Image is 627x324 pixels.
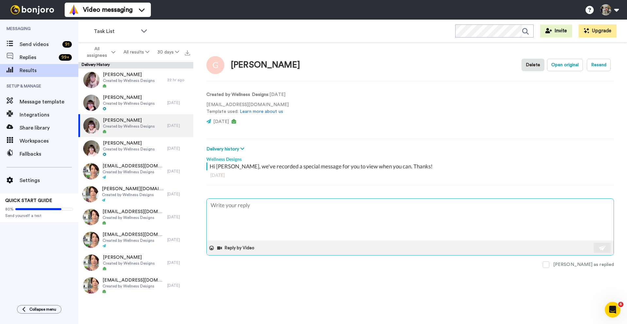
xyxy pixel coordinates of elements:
span: QUICK START GUIDE [5,198,52,203]
img: export.svg [185,50,190,55]
span: Collapse menu [29,307,56,312]
button: Collapse menu [17,305,61,314]
span: Created by Wellness Designs [103,169,164,175]
span: Created by Wellness Designs [103,215,164,220]
span: Created by Wellness Designs [103,261,155,266]
span: [PERSON_NAME][DOMAIN_NAME][EMAIL_ADDRESS][PERSON_NAME][DOMAIN_NAME] [102,186,164,192]
button: 30 days [153,46,183,58]
div: [DATE] [167,146,190,151]
span: Settings [20,177,78,184]
div: Hi [PERSON_NAME], we've recorded a special message for you to view when you can. Thanks! [210,162,612,170]
div: [DATE] [167,123,190,128]
span: Share library [20,124,78,132]
span: Created by Wellness Designs [103,284,164,289]
p: [EMAIL_ADDRESS][DOMAIN_NAME] Template used: [206,101,289,115]
iframe: Intercom live chat [605,302,620,317]
span: Created by Wellness Designs [103,238,164,243]
img: 28ecf2e4-9ab5-4def-b480-779ae8fce21d-thumb.jpg [83,117,100,134]
div: 91 [62,41,72,48]
div: Wellness Designs [206,153,614,162]
img: c8a057a0-3548-47e4-aa59-bb8856174092-thumb.jpg [83,140,100,157]
div: [DATE] [167,214,190,220]
img: send-white.svg [599,245,606,251]
strong: Created by Wellness Designs [206,92,268,97]
img: 91631a4f-60e3-4e46-95f1-c7d1104d8528-thumb.jpg [83,277,99,294]
span: Created by Wellness Designs [103,101,155,106]
span: Send videos [20,40,60,48]
span: Created by Wellness Designs [103,78,155,83]
img: 7273869c-edac-4e65-8040-e4fda84cedfc-thumb.jpg [83,232,99,248]
button: Resend [587,59,611,71]
div: 22 hr ago [167,77,190,83]
div: 99 + [59,54,72,61]
p: : [DATE] [206,91,289,98]
a: [EMAIL_ADDRESS][DOMAIN_NAME]Created by Wellness Designs[DATE] [78,160,193,183]
img: d618980e-5a4c-4e02-bfb6-d741059e2ccf-thumb.jpg [83,95,100,111]
a: [PERSON_NAME]Created by Wellness Designs[DATE] [78,251,193,274]
a: [PERSON_NAME]Created by Wellness Designs[DATE] [78,91,193,114]
span: Created by Wellness Designs [103,124,155,129]
a: [PERSON_NAME]Created by Wellness Designs22 hr ago [78,69,193,91]
a: [EMAIL_ADDRESS][DOMAIN_NAME]Created by Wellness Designs[DATE] [78,274,193,297]
span: Message template [20,98,78,106]
div: [DATE] [167,283,190,288]
span: All assignees [84,46,110,59]
span: Replies [20,54,56,61]
button: Delete [522,59,544,71]
button: Reply by Video [217,243,256,253]
span: Task List [94,27,137,35]
button: Upgrade [579,24,617,38]
img: Image of Gyani Swift [206,56,224,74]
button: All results [120,46,153,58]
span: Video messaging [83,5,133,14]
button: Open original [547,59,583,71]
div: [DATE] [167,100,190,105]
img: vm-color.svg [69,5,79,15]
span: [EMAIL_ADDRESS][DOMAIN_NAME] [103,231,164,238]
img: bj-logo-header-white.svg [8,5,57,14]
button: Export all results that match these filters now. [183,47,192,57]
span: Send yourself a test [5,213,73,218]
span: [EMAIL_ADDRESS][DOMAIN_NAME] [103,163,164,169]
span: Fallbacks [20,150,78,158]
img: 87262af9-83d4-4850-a657-e709996371db-thumb.jpg [83,163,99,179]
span: [PERSON_NAME] [103,254,155,261]
button: All assignees [80,43,120,61]
span: [PERSON_NAME] [103,71,155,78]
div: [DATE] [167,192,190,197]
div: [PERSON_NAME] as replied [553,261,614,268]
a: [PERSON_NAME]Created by Wellness Designs[DATE] [78,114,193,137]
span: [PERSON_NAME] [103,117,155,124]
span: Results [20,67,78,74]
button: Invite [540,24,572,38]
div: [DATE] [167,237,190,242]
a: Learn more about us [240,109,283,114]
a: [EMAIL_ADDRESS][DOMAIN_NAME]Created by Wellness Designs[DATE] [78,228,193,251]
span: 6 [618,302,623,307]
img: aac4e6d9-b56a-4d35-866f-1a7090650a67-thumb.jpg [82,186,99,202]
span: [PERSON_NAME] [103,140,155,147]
a: [PERSON_NAME][DOMAIN_NAME][EMAIL_ADDRESS][PERSON_NAME][DOMAIN_NAME]Created by Wellness Designs[DATE] [78,183,193,206]
button: Delivery history [206,146,246,153]
div: [PERSON_NAME] [231,60,300,70]
span: [EMAIL_ADDRESS][DOMAIN_NAME] [103,277,164,284]
div: Delivery History [78,62,193,69]
span: Integrations [20,111,78,119]
span: Created by Wellness Designs [102,192,164,197]
img: be7783bd-a307-404e-af60-d87112324694-thumb.jpg [83,209,99,225]
span: 80% [5,207,14,212]
img: f38c6990-ccf4-4c5e-a370-230b9706a96b-thumb.jpg [83,255,100,271]
a: [EMAIL_ADDRESS][DOMAIN_NAME]Created by Wellness Designs[DATE] [78,206,193,228]
div: [DATE] [167,169,190,174]
span: Created by Wellness Designs [103,147,155,152]
img: a22114f8-3a46-460c-9bdf-893ef860c9e5-thumb.jpg [83,72,100,88]
span: [DATE] [213,119,229,124]
a: [PERSON_NAME]Created by Wellness Designs[DATE] [78,137,193,160]
div: [DATE] [210,172,610,178]
span: [EMAIL_ADDRESS][DOMAIN_NAME] [103,208,164,215]
span: [PERSON_NAME] [103,94,155,101]
span: Workspaces [20,137,78,145]
div: [DATE] [167,260,190,265]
